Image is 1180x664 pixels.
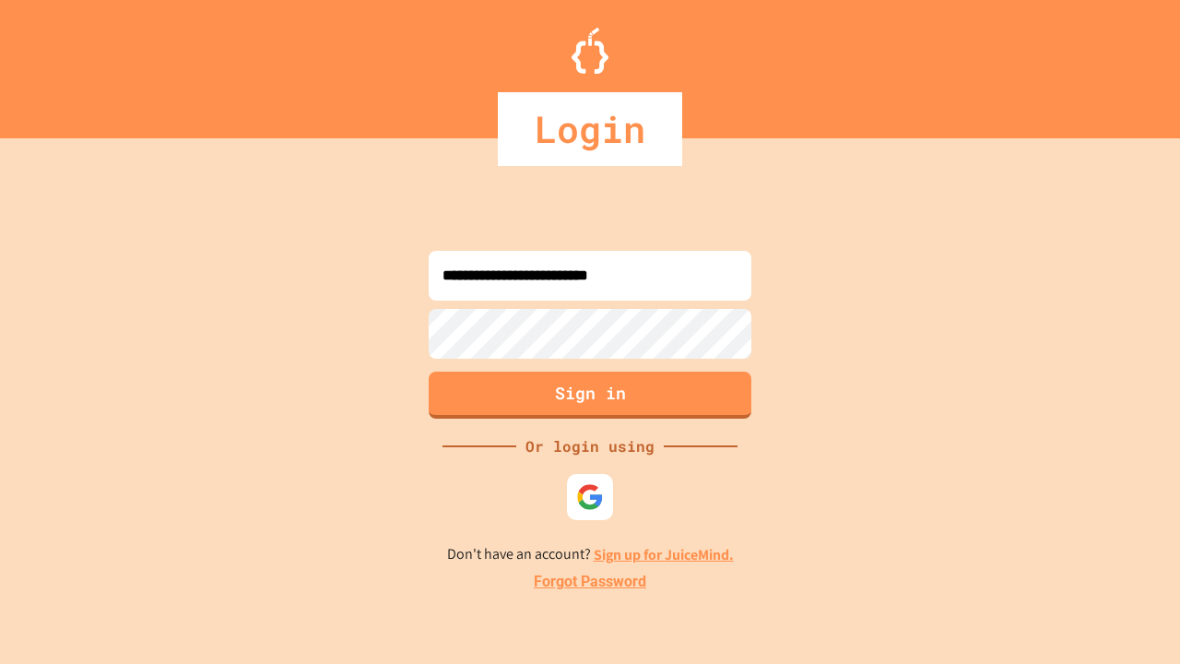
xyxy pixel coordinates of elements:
img: google-icon.svg [576,483,604,511]
img: Logo.svg [572,28,608,74]
button: Sign in [429,372,751,419]
div: Login [498,92,682,166]
p: Don't have an account? [447,543,734,566]
a: Forgot Password [534,571,646,593]
a: Sign up for JuiceMind. [594,545,734,564]
div: Or login using [516,435,664,457]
